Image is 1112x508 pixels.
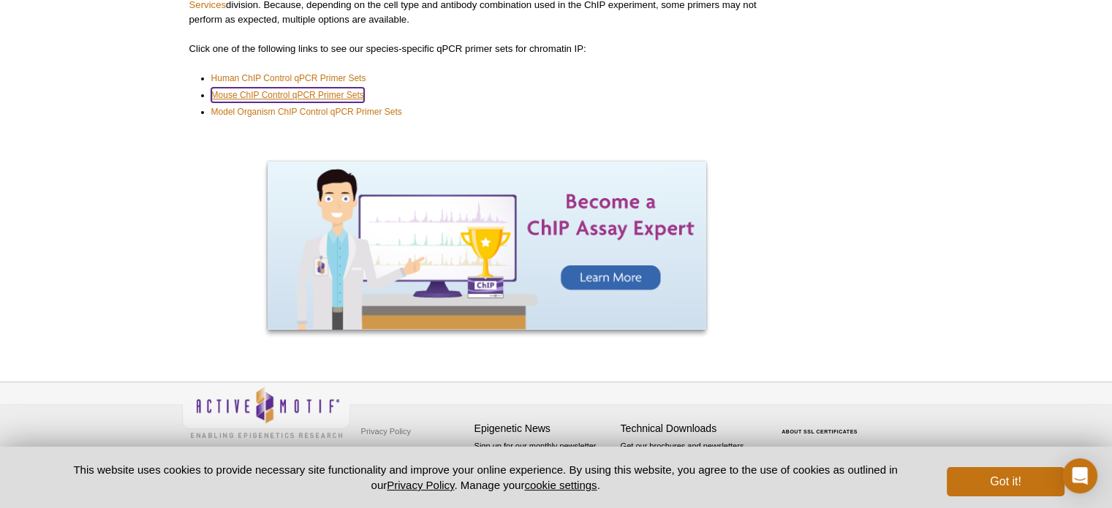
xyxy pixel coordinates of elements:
a: Model Organism ChIP Control qPCR Primer Sets [211,105,402,119]
p: Get our brochures and newsletters, or request them by mail. [621,440,760,477]
button: cookie settings [524,479,597,491]
div: Open Intercom Messenger [1062,458,1097,493]
a: Human ChIP Control qPCR Primer Sets [211,71,366,86]
a: ABOUT SSL CERTIFICATES [782,429,858,434]
a: Privacy Policy [358,420,415,442]
a: Privacy Policy [387,479,454,491]
img: Active Motif, [182,382,350,441]
table: Click to Verify - This site chose Symantec SSL for secure e-commerce and confidential communicati... [767,408,877,440]
button: Got it! [947,467,1064,496]
img: Become a ChIP Assay Expert [268,162,706,330]
p: Click one of the following links to see our species-specific qPCR primer sets for chromatin IP: [189,42,784,56]
h4: Epigenetic News [474,422,613,435]
p: This website uses cookies to provide necessary site functionality and improve your online experie... [48,462,923,493]
a: Terms & Conditions [358,442,434,464]
a: Mouse ChIP Control qPCR Primer Sets [211,88,364,102]
p: Sign up for our monthly newsletter highlighting recent publications in the field of epigenetics. [474,440,613,490]
h4: Technical Downloads [621,422,760,435]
